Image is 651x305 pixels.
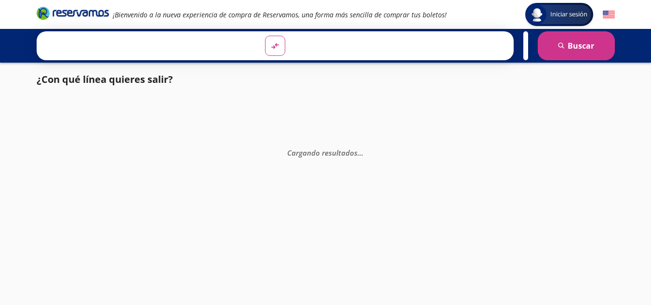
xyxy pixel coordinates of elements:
em: ¡Bienvenido a la nueva experiencia de compra de Reservamos, una forma más sencilla de comprar tus... [113,10,447,19]
span: . [359,147,361,157]
span: . [361,147,363,157]
i: Brand Logo [37,6,109,20]
button: English [603,9,615,21]
span: Iniciar sesión [546,10,591,19]
a: Brand Logo [37,6,109,23]
p: ¿Con qué línea quieres salir? [37,72,173,87]
span: . [358,147,359,157]
em: Cargando resultados [287,147,363,157]
button: Buscar [538,31,615,60]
